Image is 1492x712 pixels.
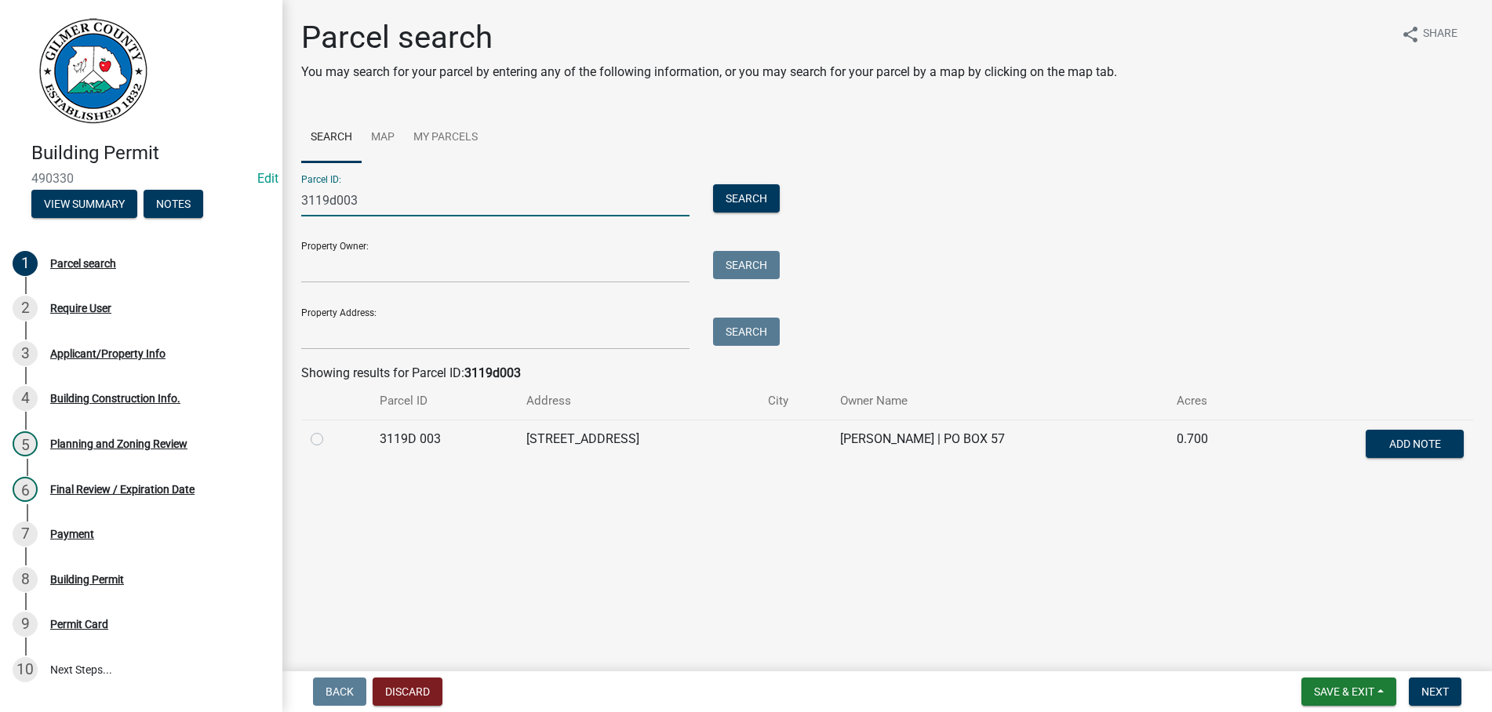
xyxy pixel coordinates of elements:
[1314,685,1374,698] span: Save & Exit
[370,383,517,420] th: Parcel ID
[50,484,195,495] div: Final Review / Expiration Date
[50,348,166,359] div: Applicant/Property Info
[1421,685,1449,698] span: Next
[13,477,38,502] div: 6
[1388,19,1470,49] button: shareShare
[1388,437,1440,449] span: Add Note
[13,612,38,637] div: 9
[50,393,180,404] div: Building Construction Info.
[13,521,38,547] div: 7
[1366,430,1464,458] button: Add Note
[373,677,442,706] button: Discard
[31,190,137,218] button: View Summary
[831,420,1167,471] td: [PERSON_NAME] | PO BOX 57
[301,113,362,163] a: Search
[31,171,251,186] span: 490330
[1167,383,1259,420] th: Acres
[301,364,1473,383] div: Showing results for Parcel ID:
[1409,677,1461,706] button: Next
[370,420,517,471] td: 3119D 003
[404,113,487,163] a: My Parcels
[713,318,780,346] button: Search
[13,657,38,682] div: 10
[759,383,831,420] th: City
[144,198,203,211] wm-modal-confirm: Notes
[50,303,111,314] div: Require User
[50,529,94,539] div: Payment
[50,438,187,449] div: Planning and Zoning Review
[301,19,1117,56] h1: Parcel search
[13,567,38,592] div: 8
[1423,25,1457,44] span: Share
[1301,677,1396,706] button: Save & Exit
[50,619,108,630] div: Permit Card
[713,251,780,279] button: Search
[1401,25,1420,44] i: share
[31,198,137,211] wm-modal-confirm: Summary
[13,431,38,456] div: 5
[31,16,149,125] img: Gilmer County, Georgia
[50,574,124,585] div: Building Permit
[326,685,354,698] span: Back
[257,171,278,186] a: Edit
[50,258,116,269] div: Parcel search
[517,420,759,471] td: [STREET_ADDRESS]
[464,365,521,380] strong: 3119d003
[362,113,404,163] a: Map
[313,677,366,706] button: Back
[517,383,759,420] th: Address
[831,383,1167,420] th: Owner Name
[13,251,38,276] div: 1
[31,142,270,165] h4: Building Permit
[1167,420,1259,471] td: 0.700
[257,171,278,186] wm-modal-confirm: Edit Application Number
[713,184,780,213] button: Search
[144,190,203,218] button: Notes
[13,386,38,411] div: 4
[13,341,38,366] div: 3
[301,63,1117,82] p: You may search for your parcel by entering any of the following information, or you may search fo...
[13,296,38,321] div: 2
